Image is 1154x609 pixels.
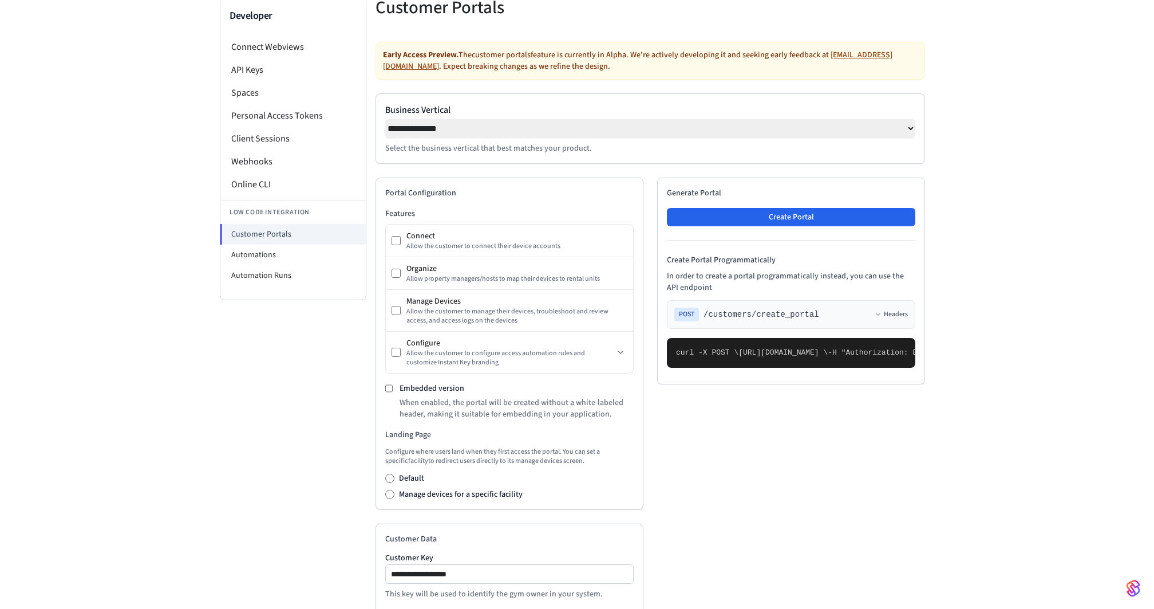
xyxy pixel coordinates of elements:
p: When enabled, the portal will be created without a white-labeled header, making it suitable for e... [400,397,634,420]
h3: Landing Page [385,429,634,441]
div: Allow the customer to configure access automation rules and customize Instant Key branding [406,349,614,367]
li: Customer Portals [220,224,366,245]
li: Automations [220,245,366,265]
p: Configure where users land when they first access the portal. You can set a specific facility to ... [385,447,634,466]
div: Connect [406,230,627,242]
label: Customer Key [385,554,634,562]
label: Default [399,473,424,484]
li: Low Code Integration [220,201,366,224]
div: Allow the customer to connect their device accounts [406,242,627,251]
div: Organize [406,263,627,274]
span: -H "Authorization: Bearer seam_api_key_123456" \ [828,348,1042,357]
label: Business Vertical [385,103,915,117]
div: Allow the customer to manage their devices, troubleshoot and review access, and access logs on th... [406,307,627,325]
li: Online CLI [220,173,366,196]
div: Allow property managers/hosts to map their devices to rental units [406,274,627,284]
a: [EMAIL_ADDRESS][DOMAIN_NAME] [383,49,892,72]
button: Headers [875,310,908,319]
li: Webhooks [220,150,366,173]
span: curl -X POST \ [676,348,738,357]
h3: Features [385,208,634,219]
span: [URL][DOMAIN_NAME] \ [738,348,828,357]
h2: Generate Portal [667,187,915,199]
li: API Keys [220,58,366,81]
p: This key will be used to identify the gym owner in your system. [385,588,634,600]
li: Connect Webviews [220,36,366,58]
div: Configure [406,337,614,349]
p: In order to create a portal programmatically instead, you can use the API endpoint [667,270,915,293]
span: /customers/create_portal [704,309,819,320]
p: Select the business vertical that best matches your product. [385,143,915,154]
li: Spaces [220,81,366,104]
button: Create Portal [667,208,915,226]
div: Manage Devices [406,296,627,307]
div: The customer portals feature is currently in Alpha. We're actively developing it and seeking earl... [376,42,925,80]
label: Embedded version [400,383,464,394]
span: POST [674,308,699,321]
img: SeamLogoGradient.69752ec5.svg [1127,579,1140,598]
h3: Developer [230,8,357,24]
li: Automation Runs [220,265,366,286]
strong: Early Access Preview. [383,49,459,61]
h4: Create Portal Programmatically [667,254,915,266]
li: Personal Access Tokens [220,104,366,127]
h2: Portal Configuration [385,187,634,199]
h2: Customer Data [385,533,634,545]
li: Client Sessions [220,127,366,150]
label: Manage devices for a specific facility [399,489,523,500]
